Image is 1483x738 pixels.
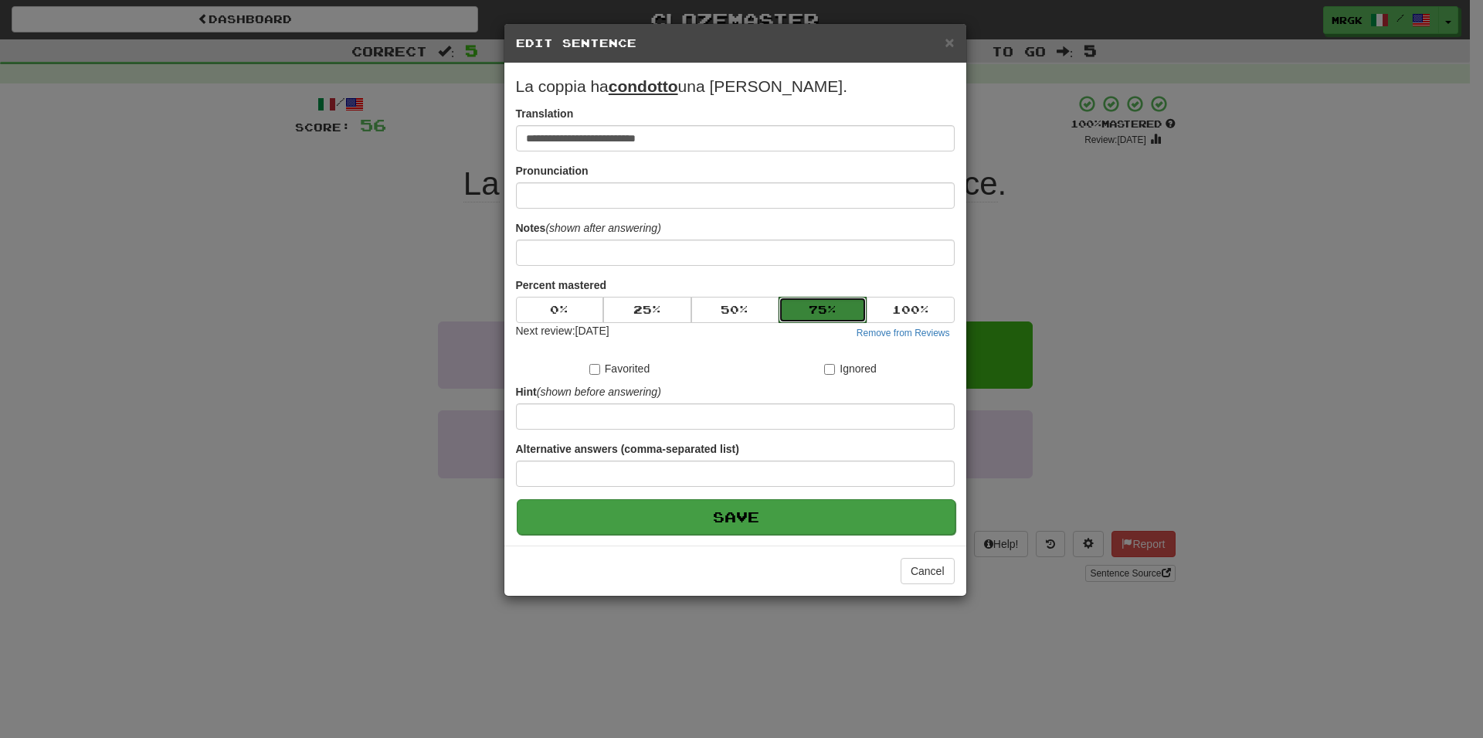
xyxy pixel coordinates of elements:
button: Save [517,499,955,535]
button: 0% [516,297,604,323]
button: 25% [603,297,691,323]
button: Cancel [901,558,955,584]
label: Hint [516,384,661,400]
label: Translation [516,106,574,121]
label: Alternative answers (comma-separated list) [516,441,739,457]
button: 100% [867,297,955,323]
u: condotto [609,77,678,95]
label: Percent mastered [516,277,607,293]
label: Favorited [589,361,650,376]
button: 75% [779,297,867,323]
p: La coppia ha una [PERSON_NAME]. [516,75,955,98]
label: Ignored [824,361,876,376]
button: Close [945,34,954,50]
input: Favorited [589,364,600,375]
label: Pronunciation [516,163,589,179]
em: (shown before answering) [537,386,661,398]
div: Percent mastered [516,297,955,323]
span: × [945,33,954,51]
button: 50% [691,297,779,323]
button: Remove from Reviews [852,325,955,342]
label: Notes [516,220,661,236]
div: Next review: [DATE] [516,323,609,342]
h5: Edit Sentence [516,36,955,51]
em: (shown after answering) [545,222,660,234]
input: Ignored [824,364,835,375]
